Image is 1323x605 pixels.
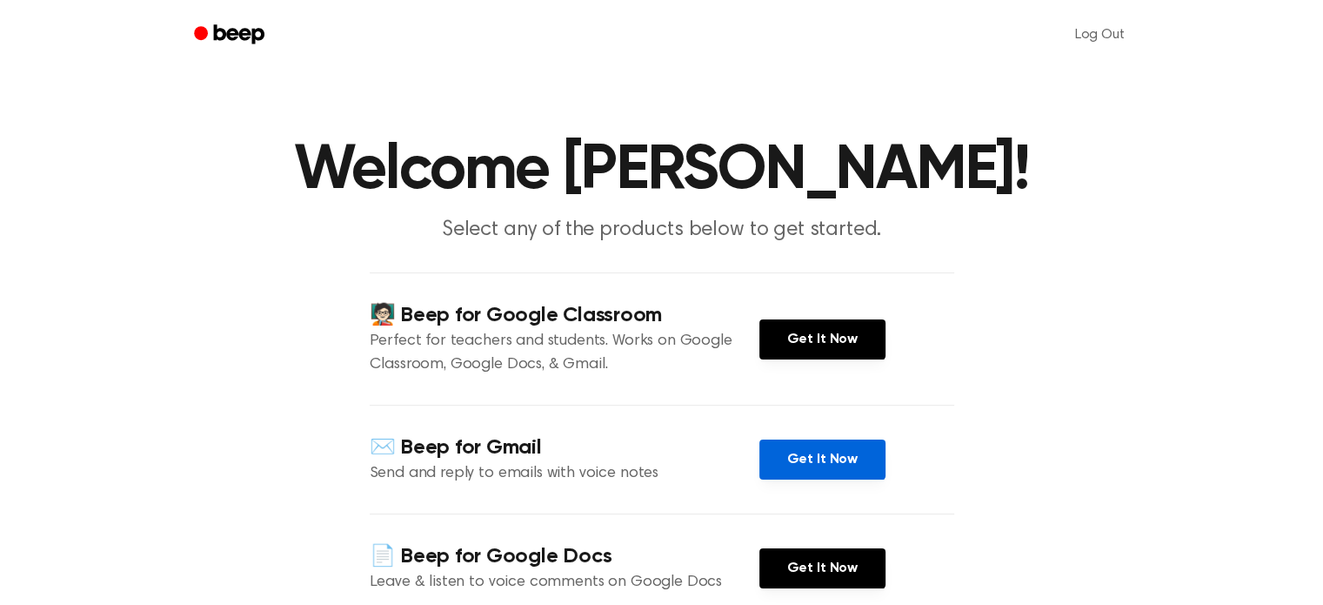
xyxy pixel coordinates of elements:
[759,319,885,360] a: Get It Now
[759,440,885,480] a: Get It Now
[370,571,759,595] p: Leave & listen to voice comments on Google Docs
[217,139,1107,202] h1: Welcome [PERSON_NAME]!
[370,330,759,377] p: Perfect for teachers and students. Works on Google Classroom, Google Docs, & Gmail.
[370,542,759,571] h4: 📄 Beep for Google Docs
[370,434,759,462] h4: ✉️ Beep for Gmail
[370,301,759,330] h4: 🧑🏻‍🏫 Beep for Google Classroom
[328,216,996,245] p: Select any of the products below to get started.
[370,462,759,486] p: Send and reply to emails with voice notes
[759,548,885,588] a: Get It Now
[1058,14,1142,56] a: Log Out
[182,18,280,52] a: Beep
